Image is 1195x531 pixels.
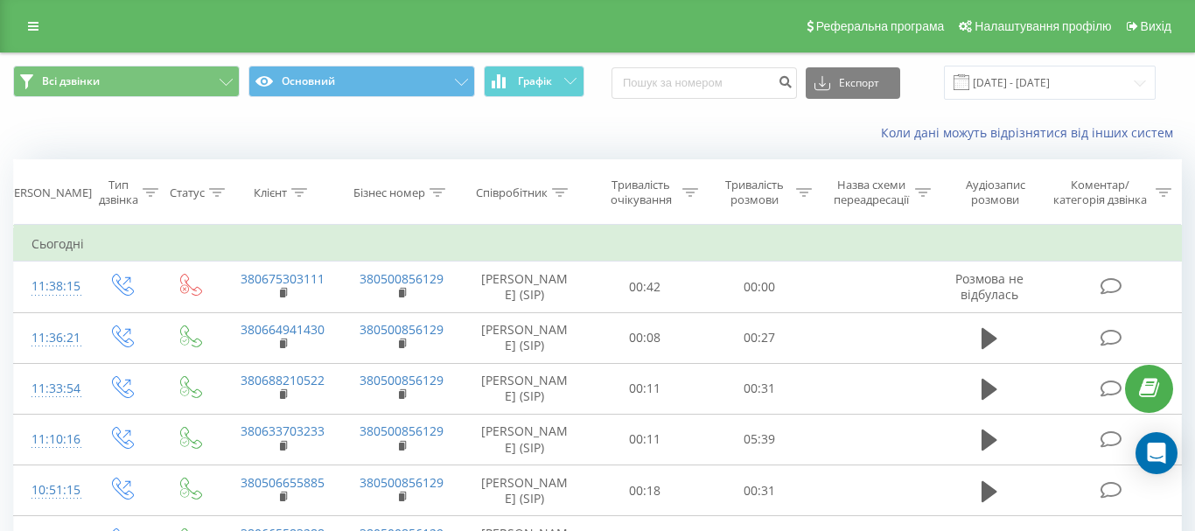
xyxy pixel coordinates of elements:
span: Розмова не відбулась [955,270,1024,303]
a: 380633703233 [241,423,325,439]
td: Сьогодні [14,227,1182,262]
div: [PERSON_NAME] [3,185,92,200]
div: Аудіозапис розмови [951,178,1040,207]
td: 00:11 [588,363,702,414]
td: [PERSON_NAME] (SIP) [460,363,588,414]
div: Open Intercom Messenger [1136,432,1178,474]
td: 00:08 [588,312,702,363]
span: Реферальна програма [816,19,945,33]
div: Клієнт [254,185,287,200]
button: Експорт [806,67,900,99]
div: Назва схеми переадресації [832,178,911,207]
div: 11:36:21 [31,321,69,355]
td: 00:31 [702,363,816,414]
td: 00:42 [588,262,702,312]
span: Графік [518,75,552,87]
a: Коли дані можуть відрізнятися вiд інших систем [881,124,1182,141]
div: 11:38:15 [31,269,69,304]
a: 380506655885 [241,474,325,491]
div: Коментар/категорія дзвінка [1049,178,1151,207]
td: 00:00 [702,262,816,312]
td: 00:18 [588,465,702,516]
td: [PERSON_NAME] (SIP) [460,312,588,363]
td: [PERSON_NAME] (SIP) [460,465,588,516]
div: 11:10:16 [31,423,69,457]
a: 380500856129 [360,372,444,388]
span: Вихід [1141,19,1171,33]
td: 00:31 [702,465,816,516]
a: 380500856129 [360,474,444,491]
div: Бізнес номер [353,185,425,200]
span: Всі дзвінки [42,74,100,88]
button: Всі дзвінки [13,66,240,97]
a: 380664941430 [241,321,325,338]
a: 380500856129 [360,321,444,338]
a: 380500856129 [360,270,444,287]
td: 00:27 [702,312,816,363]
input: Пошук за номером [611,67,797,99]
a: 380688210522 [241,372,325,388]
button: Графік [484,66,584,97]
a: 380675303111 [241,270,325,287]
div: Тривалість розмови [718,178,792,207]
div: 11:33:54 [31,372,69,406]
td: [PERSON_NAME] (SIP) [460,414,588,465]
div: Статус [170,185,205,200]
td: [PERSON_NAME] (SIP) [460,262,588,312]
div: 10:51:15 [31,473,69,507]
button: Основний [248,66,475,97]
div: Тип дзвінка [99,178,138,207]
td: 05:39 [702,414,816,465]
div: Тривалість очікування [604,178,677,207]
span: Налаштування профілю [975,19,1111,33]
div: Співробітник [476,185,548,200]
a: 380500856129 [360,423,444,439]
td: 00:11 [588,414,702,465]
